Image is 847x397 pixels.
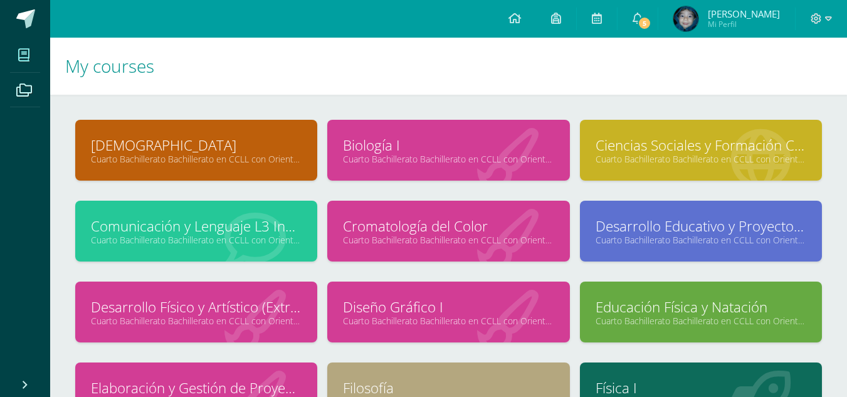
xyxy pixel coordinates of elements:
span: 5 [638,16,651,30]
a: Ciencias Sociales y Formación Ciudadana 4 [596,135,806,155]
a: Educación Física y Natación [596,297,806,317]
a: Comunicación y Lenguaje L3 Inglés [91,216,302,236]
span: My courses [65,54,154,78]
a: Desarrollo Educativo y Proyecto de Vida [596,216,806,236]
a: [DEMOGRAPHIC_DATA] [91,135,302,155]
span: Mi Perfil [708,19,780,29]
a: Cuarto Bachillerato Bachillerato en CCLL con Orientación en Diseño Gráfico "B" [596,234,806,246]
a: Cuarto Bachillerato Bachillerato en CCLL con Orientación en Diseño Gráfico "B" [343,234,554,246]
a: Cuarto Bachillerato Bachillerato en CCLL con Orientación en Diseño Gráfico "B" [91,234,302,246]
a: Cuarto Bachillerato Bachillerato en CCLL con Orientación en Diseño Gráfico "B" [91,153,302,165]
img: 2859e898e4675f56e49fdff0bde542a9.png [673,6,698,31]
a: Cuarto Bachillerato Bachillerato en CCLL con Orientación en Diseño Gráfico "B" [596,153,806,165]
a: Cuarto Bachillerato Bachillerato en CCLL con Orientación en Diseño Gráfico "B" [343,315,554,327]
a: Cuarto Bachillerato Bachillerato en CCLL con Orientación en Diseño Gráfico "B" [343,153,554,165]
a: Biología I [343,135,554,155]
a: Cuarto Bachillerato Bachillerato en CCLL con Orientación en Diseño Gráfico "B" [91,315,302,327]
a: Cromatología del Color [343,216,554,236]
a: Cuarto Bachillerato Bachillerato en CCLL con Orientación en Diseño Gráfico "B" [596,315,806,327]
a: Diseño Gráfico I [343,297,554,317]
a: Desarrollo Físico y Artístico (Extracurricular) [91,297,302,317]
span: [PERSON_NAME] [708,8,780,20]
